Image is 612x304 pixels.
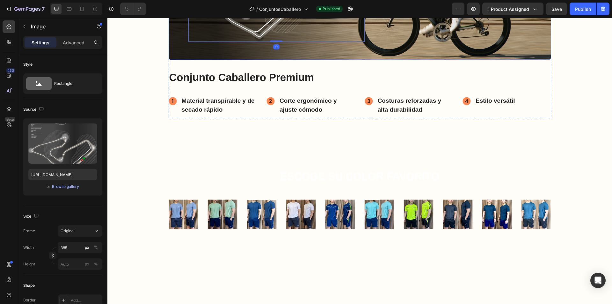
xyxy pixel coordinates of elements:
[6,68,15,73] div: 450
[575,6,591,12] div: Publish
[58,242,102,253] input: px%
[270,78,345,97] p: Costuras reforzadas y alta durabilidad
[23,105,45,114] div: Source
[100,182,130,211] img: gempages_581555032239899561-720acf9a-ff4c-4a32-9987-0c604c3e2498.jpg
[218,182,248,211] img: gempages_581555032239899561-fd44f4ec-ec3d-4436-b20e-08988f559da4.jpg
[5,117,15,122] div: Beta
[23,283,35,288] div: Shape
[28,123,97,164] img: preview-image
[482,3,543,15] button: 1 product assigned
[178,182,208,211] img: gempages_581555032239899561-ef826666-845f-43f5-95b8-e7248cb06e09.jpg
[23,62,33,67] div: Style
[32,39,49,46] p: Settings
[107,18,612,304] iframe: Design area
[590,273,606,288] div: Open Intercom Messenger
[3,3,47,15] button: 7
[42,5,45,13] p: 7
[488,6,529,12] span: 1 product assigned
[546,3,567,15] button: Save
[74,78,149,97] p: Material transpirable y de secado rápido
[52,184,79,189] div: Browse gallery
[92,244,100,251] button: px
[31,23,85,30] p: Image
[61,52,444,67] h2: Conjunto Caballero Premium
[259,6,301,12] span: ConjuntosCaballero
[71,298,101,303] div: Add...
[47,183,50,190] span: or
[23,261,35,267] label: Height
[23,212,40,221] div: Size
[58,225,102,237] button: Original
[92,260,100,268] button: px
[256,6,258,12] span: /
[323,6,340,12] span: Published
[61,182,91,211] img: gempages_581555032239899561-347f7758-32fb-4d1e-bcca-b73e7afed6b3.jpg
[23,297,36,303] div: Border
[172,78,247,97] p: Corte ergonómico y ajuste cómodo
[257,182,287,211] img: gempages_581555032239899561-5e03e411-a4d8-4e1a-b0e2-df404cde2a15.jpg
[296,182,326,211] img: gempages_581555032239899561-dce20409-9316-46de-8210-2fd8aa0c8a41.jpg
[61,151,444,166] h2: ESCOGE SU COLOR FAVORITO
[335,182,365,211] img: gempages_581555032239899561-c9bb59a8-b49d-4913-9e49-e7e70e47e117.jpg
[63,39,84,46] p: Advanced
[368,78,408,88] p: Estilo versátil
[139,182,169,211] img: gempages_581555032239899561-8afe0b4c-f5d3-493a-ab34-f7f16bba393e.jpg
[54,76,93,91] div: Rectangle
[52,183,79,190] button: Browse gallery
[61,228,75,234] span: Original
[83,260,91,268] button: %
[58,258,102,270] input: px%
[120,3,146,15] div: Undo/Redo
[94,261,98,267] div: %
[85,261,89,267] div: px
[570,3,596,15] button: Publish
[94,245,98,250] div: %
[375,182,404,211] img: gempages_581555032239899561-444e7810-d39a-4af2-bb73-cd31bc8f8b6e.jpg
[23,245,34,250] label: Width
[414,182,444,211] img: gempages_581555032239899561-4e004498-84ec-4553-9e34-965caec7a390.jpg
[551,6,562,12] span: Save
[28,169,97,180] input: https://example.com/image.jpg
[83,244,91,251] button: %
[23,228,35,234] label: Frame
[166,26,172,32] div: 0
[85,245,89,250] div: px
